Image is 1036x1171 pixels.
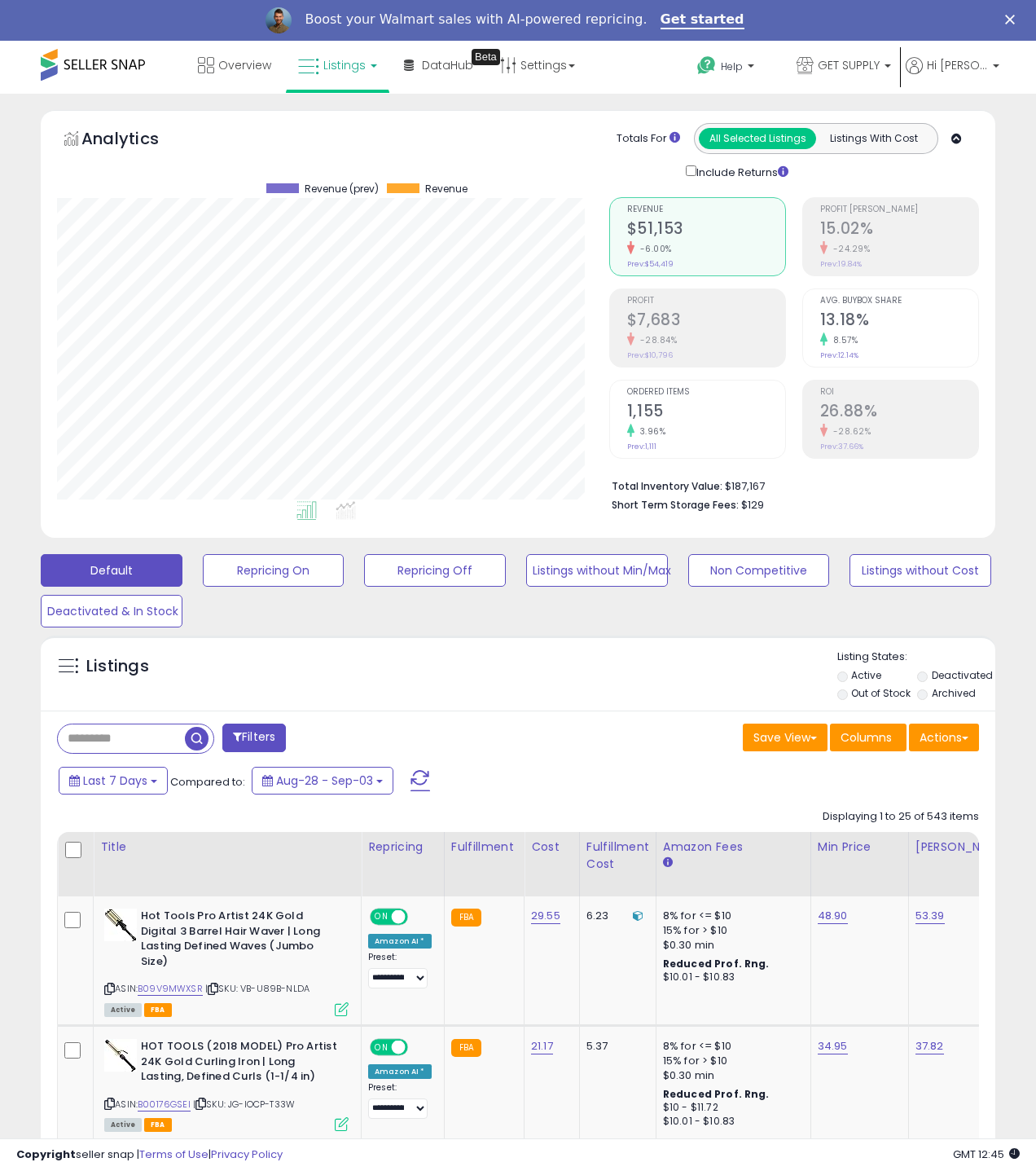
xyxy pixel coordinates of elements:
[827,425,871,438] small: -28.62%
[1005,15,1021,24] div: Close
[932,686,976,700] label: Archived
[663,1115,798,1129] div: $10.01 - $10.83
[627,402,785,424] h2: 1,155
[932,668,993,682] label: Deactivated
[211,1147,283,1162] a: Privacy Policy
[104,1039,349,1129] div: ASIN:
[222,724,286,752] button: Filters
[820,310,978,332] h2: 13.18%
[663,856,673,870] small: Amazon Fees.
[368,934,432,949] div: Amazon AI *
[627,205,785,214] span: Revenue
[663,1101,798,1115] div: $10 - $11.72
[305,183,379,195] span: Revenue (prev)
[627,388,785,397] span: Ordered Items
[266,7,292,33] img: Profile image for Adrian
[41,554,182,587] button: Default
[696,55,717,76] i: Get Help
[286,41,389,90] a: Listings
[851,686,911,700] label: Out of Stock
[451,1039,481,1057] small: FBA
[663,938,798,953] div: $0.30 min
[915,1038,944,1054] a: 37.82
[674,162,808,181] div: Include Returns
[451,839,517,856] div: Fulfillment
[927,57,988,73] span: Hi [PERSON_NAME]
[205,982,309,995] span: | SKU: VB-U89B-NLDA
[144,1118,172,1132] span: FBA
[915,839,1012,856] div: [PERSON_NAME]
[86,655,149,678] h5: Listings
[820,388,978,397] span: ROI
[472,49,500,65] div: Tooltip anchor
[617,131,680,147] div: Totals For
[906,57,999,94] a: Hi [PERSON_NAME]
[16,1147,283,1163] div: seller snap | |
[104,909,349,1015] div: ASIN:
[827,243,871,255] small: -24.29%
[138,982,203,996] a: B09V9MWXSR
[139,1147,209,1162] a: Terms of Use
[531,908,560,924] a: 29.55
[661,11,744,29] a: Get started
[851,668,881,682] label: Active
[612,498,739,512] b: Short Term Storage Fees:
[684,43,782,94] a: Help
[841,729,892,746] span: Columns
[627,310,785,332] h2: $7,683
[488,41,587,90] a: Settings
[699,128,816,149] button: All Selected Listings
[820,350,858,360] small: Prev: 12.14%
[612,479,722,493] b: Total Inventory Value:
[16,1147,76,1162] strong: Copyright
[627,219,785,241] h2: $51,153
[586,839,649,873] div: Fulfillment Cost
[818,908,848,924] a: 48.90
[141,909,339,973] b: Hot Tools Pro Artist 24K Gold Digital 3 Barrel Hair Waver | Long Lasting Defined Waves (Jumbo Size)
[743,724,827,751] button: Save View
[663,957,770,971] b: Reduced Prof. Rng.
[953,1147,1020,1162] span: 2025-09-11 12:45 GMT
[276,773,373,789] span: Aug-28 - Sep-03
[141,1039,339,1089] b: HOT TOOLS (2018 MODEL) Pro Artist 24K Gold Curling Iron | Long Lasting, Defined Curls (1-1/4 in)
[368,1064,432,1079] div: Amazon AI *
[820,402,978,424] h2: 26.88%
[138,1098,191,1112] a: B00176GSEI
[663,1054,798,1068] div: 15% for > $10
[104,1039,137,1072] img: 31p2bPIYHJL._SL40_.jpg
[371,910,392,924] span: ON
[104,1003,142,1017] span: All listings currently available for purchase on Amazon
[784,41,903,94] a: GET SUPPLY
[422,57,473,73] span: DataHub
[368,1082,432,1119] div: Preset:
[627,259,674,269] small: Prev: $54,419
[634,425,666,438] small: 3.96%
[827,334,858,346] small: 8.57%
[586,909,643,923] div: 6.23
[741,497,764,513] span: $129
[818,57,880,73] span: GET SUPPLY
[526,554,668,587] button: Listings without Min/Max
[823,809,979,825] div: Displaying 1 to 25 of 543 items
[218,57,271,73] span: Overview
[627,442,656,451] small: Prev: 1,111
[634,334,678,346] small: -28.84%
[144,1003,172,1017] span: FBA
[252,767,393,795] button: Aug-28 - Sep-03
[41,595,182,627] button: Deactivated & In Stock
[820,297,978,306] span: Avg. Buybox Share
[830,724,906,751] button: Columns
[818,839,902,856] div: Min Price
[820,219,978,241] h2: 15.02%
[104,909,137,941] img: 41Mpw5eSMrL._SL40_.jpg
[406,910,432,924] span: OFF
[663,1087,770,1101] b: Reduced Prof. Rng.
[364,554,506,587] button: Repricing Off
[451,909,481,927] small: FBA
[820,259,862,269] small: Prev: 19.84%
[663,909,798,923] div: 8% for <= $10
[170,774,245,790] span: Compared to:
[305,11,647,28] div: Boost your Walmart sales with AI-powered repricing.
[531,839,573,856] div: Cost
[627,297,785,306] span: Profit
